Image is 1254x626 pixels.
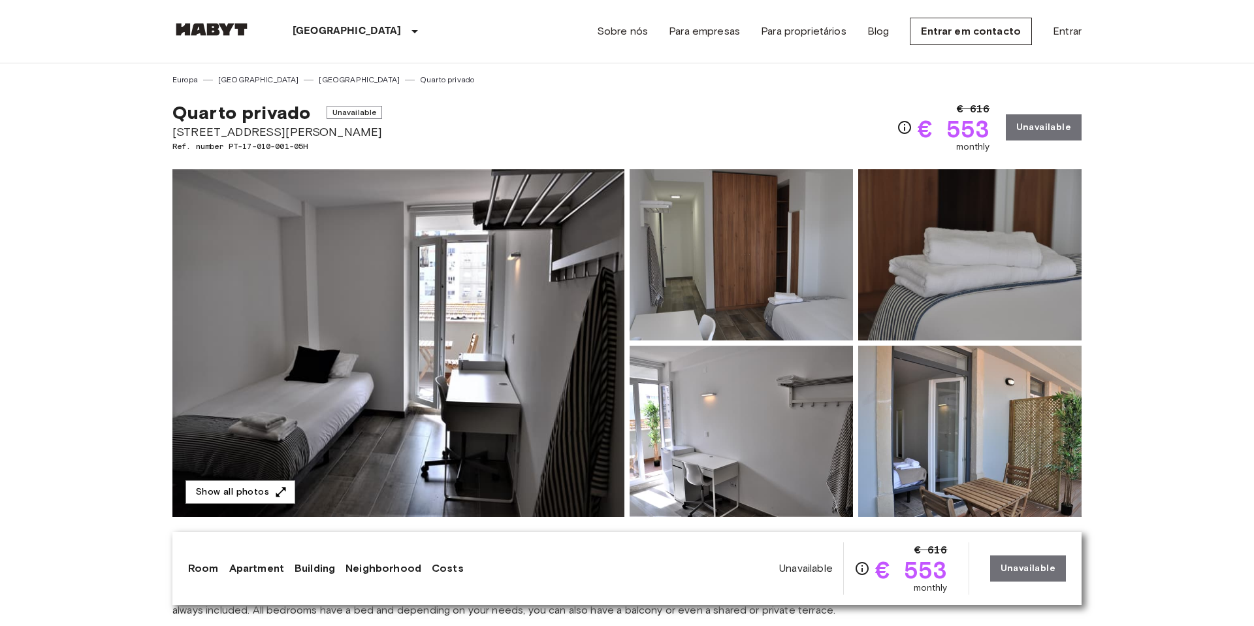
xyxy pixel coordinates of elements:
[327,106,383,119] span: Unavailable
[218,74,299,86] a: [GEOGRAPHIC_DATA]
[957,101,990,117] span: € 616
[295,561,335,576] a: Building
[669,24,740,39] a: Para empresas
[172,140,382,152] span: Ref. number PT-17-010-001-05H
[918,117,990,140] span: € 553
[910,18,1032,45] a: Entrar em contacto
[630,346,853,517] img: Picture of unit PT-17-010-001-05H
[854,561,870,576] svg: Check cost overview for full price breakdown. Please note that discounts apply to new joiners onl...
[875,558,948,582] span: € 553
[229,561,284,576] a: Apartment
[779,561,833,576] span: Unavailable
[172,23,251,36] img: Habyt
[432,561,464,576] a: Costs
[914,582,948,595] span: monthly
[897,120,912,135] svg: Check cost overview for full price breakdown. Please note that discounts apply to new joiners onl...
[956,140,990,154] span: monthly
[858,346,1082,517] img: Picture of unit PT-17-010-001-05H
[420,74,474,86] a: Quarto privado
[172,124,382,140] span: [STREET_ADDRESS][PERSON_NAME]
[914,542,948,558] span: € 616
[172,169,624,517] img: Marketing picture of unit PT-17-010-001-05H
[319,74,400,86] a: [GEOGRAPHIC_DATA]
[185,480,295,504] button: Show all photos
[1053,24,1082,39] a: Entrar
[346,561,421,576] a: Neighborhood
[172,74,198,86] a: Europa
[630,169,853,340] img: Picture of unit PT-17-010-001-05H
[293,24,402,39] p: [GEOGRAPHIC_DATA]
[188,561,219,576] a: Room
[172,101,310,124] span: Quarto privado
[858,169,1082,340] img: Picture of unit PT-17-010-001-05H
[597,24,648,39] a: Sobre nós
[867,24,890,39] a: Blog
[761,24,846,39] a: Para proprietários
